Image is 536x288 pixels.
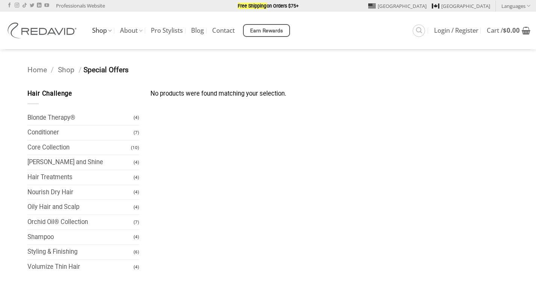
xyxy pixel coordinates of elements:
[79,66,82,74] span: /
[237,3,299,9] strong: on Orders $75+
[134,156,139,169] span: (4)
[27,260,134,274] a: Volumize Thin Hair
[120,23,143,38] a: About
[27,140,131,155] a: Core Collection
[434,24,478,37] a: Login / Register
[487,22,530,39] a: View cart
[368,0,427,12] a: [GEOGRAPHIC_DATA]
[150,89,509,99] div: No products were found matching your selection.
[44,3,49,8] a: Follow on YouTube
[131,141,139,154] span: (10)
[7,3,12,8] a: Follow on Facebook
[243,24,290,37] a: Earn Rewards
[27,200,134,215] a: Oily Hair and Scalp
[6,23,81,38] img: REDAVID Salon Products | United States
[501,0,530,11] a: Languages
[134,111,139,124] span: (4)
[27,185,134,200] a: Nourish Dry Hair
[27,125,134,140] a: Conditioner
[27,170,134,185] a: Hair Treatments
[503,26,520,35] bdi: 0.00
[250,27,283,35] span: Earn Rewards
[237,3,267,9] em: Free Shipping
[22,3,27,8] a: Follow on TikTok
[27,245,134,259] a: Styling & Finishing
[212,24,235,37] a: Contact
[432,0,490,12] a: [GEOGRAPHIC_DATA]
[413,24,425,37] a: Search
[134,126,139,139] span: (7)
[92,23,112,38] a: Shop
[27,64,509,76] nav: Breadcrumb
[27,155,134,170] a: [PERSON_NAME] and Shine
[27,230,134,245] a: Shampoo
[27,111,134,125] a: Blonde Therapy®
[134,171,139,184] span: (4)
[30,3,34,8] a: Follow on Twitter
[487,27,520,34] span: Cart /
[134,261,139,274] span: (4)
[51,66,54,74] span: /
[151,24,183,37] a: Pro Stylists
[134,216,139,229] span: (7)
[134,186,139,199] span: (4)
[15,3,19,8] a: Follow on Instagram
[27,215,134,230] a: Orchid Oil® Collection
[434,27,478,34] span: Login / Register
[37,3,41,8] a: Follow on LinkedIn
[27,90,73,97] span: Hair Challenge
[134,245,139,259] span: (6)
[134,230,139,244] span: (4)
[27,66,47,74] a: Home
[191,24,204,37] a: Blog
[58,66,74,74] a: Shop
[134,201,139,214] span: (4)
[503,26,507,35] span: $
